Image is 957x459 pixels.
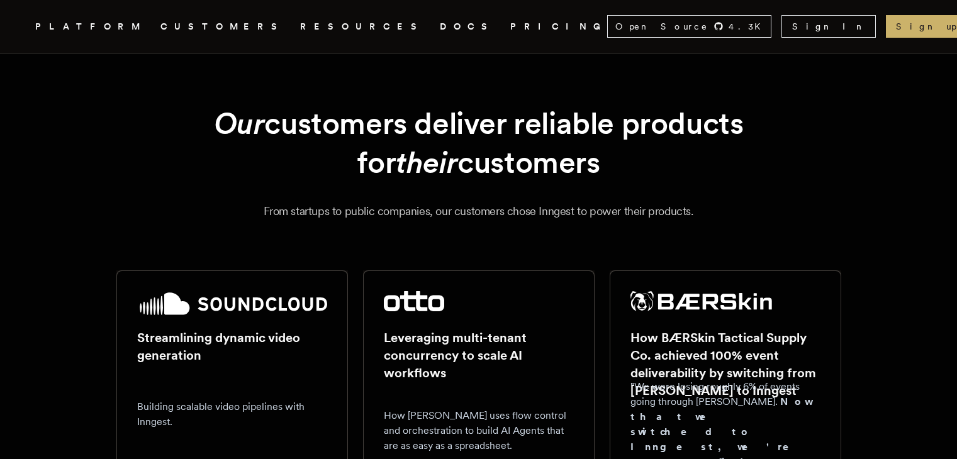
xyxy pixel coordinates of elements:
[396,144,457,180] em: their
[300,19,425,35] button: RESOURCES
[137,329,327,364] h2: Streamlining dynamic video generation
[384,329,574,382] h2: Leveraging multi-tenant concurrency to scale AI workflows
[510,19,607,35] a: PRICING
[440,19,495,35] a: DOCS
[615,20,708,33] span: Open Source
[630,329,820,399] h2: How BÆRSkin Tactical Supply Co. achieved 100% event deliverability by switching from [PERSON_NAME...
[160,19,285,35] a: CUSTOMERS
[729,20,768,33] span: 4.3 K
[214,105,265,141] em: Our
[630,291,773,311] img: BÆRSkin Tactical Supply Co.
[384,408,574,453] p: How [PERSON_NAME] uses flow control and orchestration to build AI Agents that are as easy as a sp...
[781,15,876,38] a: Sign In
[147,104,811,182] h1: customers deliver reliable products for customers
[384,291,444,311] img: Otto
[137,399,327,429] p: Building scalable video pipelines with Inngest.
[50,202,907,220] p: From startups to public companies, our customers chose Inngest to power their products.
[137,291,327,316] img: SoundCloud
[35,19,145,35] button: PLATFORM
